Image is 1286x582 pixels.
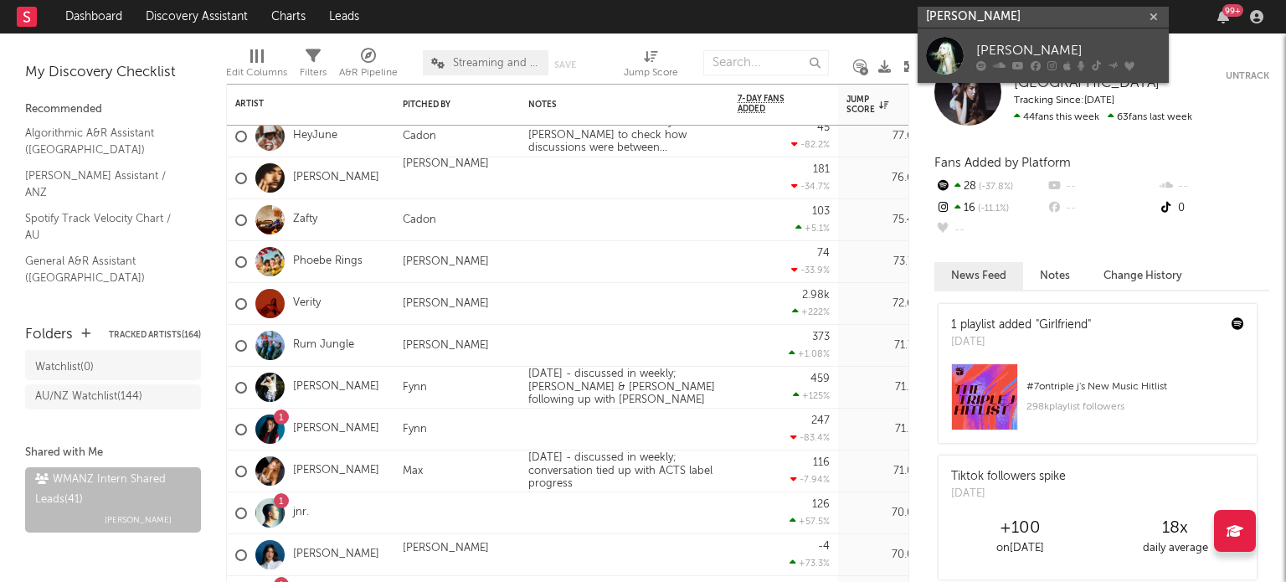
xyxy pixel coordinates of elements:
button: Change History [1087,262,1199,290]
div: [DATE] - discussed in weekly; [PERSON_NAME] & [PERSON_NAME] following up with [PERSON_NAME] [520,368,729,407]
div: 0 [1158,198,1269,219]
div: Shared with Me [25,443,201,463]
div: Jump Score [624,42,678,90]
div: 1 playlist added [951,317,1091,334]
div: 298k playlist followers [1026,397,1244,417]
a: jnr. [293,506,309,520]
div: [DATE] - discussed in weekly. [PERSON_NAME] to check how discussions were between [PERSON_NAME]'s... [520,116,729,155]
a: International Watchlist(0) [25,335,201,380]
div: -83.4 % [790,432,830,443]
div: Edit Columns [226,63,287,83]
div: 373 [812,332,830,343]
div: -- [934,219,1046,241]
div: +73.3 % [790,558,830,569]
a: [PERSON_NAME] [293,422,379,436]
span: 7-Day Fans Added [738,94,805,114]
div: on [DATE] [943,538,1098,559]
a: HeyJune [293,129,337,143]
div: My Discovery Checklist [25,63,201,83]
div: [DATE] [951,486,1066,502]
div: 76.6 [846,168,913,188]
button: Notes [1023,262,1087,290]
div: 2.98k [802,290,830,301]
a: AU/NZ Watchlist(144) [25,384,201,409]
div: Jump Score [624,63,678,83]
button: Untrack [1226,59,1269,93]
a: Spotify Search Virality Chart / AU-[GEOGRAPHIC_DATA] [25,295,184,329]
span: [PERSON_NAME] [105,510,172,530]
div: [PERSON_NAME] [394,255,497,269]
a: Spotify Track Velocity Chart / AU [25,209,184,244]
div: -- [1158,176,1269,198]
a: WMANZ Intern Shared Leads(41)[PERSON_NAME] [25,467,201,533]
div: Recommended [25,100,201,120]
div: Notes [528,100,696,110]
div: 72.6 [846,294,913,314]
button: Save [554,60,576,70]
div: A&R Pipeline [339,42,398,90]
div: [PERSON_NAME] [394,542,497,568]
a: [PERSON_NAME] Assistant / ANZ [25,167,184,201]
div: 247 [811,415,830,426]
span: 63 fans last week [1014,112,1192,122]
div: [PERSON_NAME] [976,40,1160,60]
a: [PERSON_NAME] [293,380,379,394]
div: +1.08 % [789,348,830,359]
div: 18 x [1098,518,1253,538]
div: Cadon [394,214,445,227]
a: Zafty [293,213,317,227]
div: +125 % [793,390,830,401]
a: General A&R Assistant ([GEOGRAPHIC_DATA]) [25,252,184,286]
div: [PERSON_NAME] [394,157,497,171]
div: 126 [812,499,830,510]
div: Folders [25,325,73,345]
div: Edit Columns [226,42,287,90]
span: -37.8 % [976,183,1013,192]
span: Fans Added by Platform [934,157,1071,169]
div: [PERSON_NAME] [394,339,497,353]
div: -82.2 % [791,139,830,150]
a: Verity [293,296,321,311]
div: +5.1 % [795,223,830,234]
div: 73.7 [846,252,913,272]
span: 44 fans this week [1014,112,1099,122]
span: Tracking Since: [DATE] [1014,95,1114,106]
a: [PERSON_NAME] [293,171,379,185]
div: Fynn [394,423,435,436]
div: 116 [813,457,830,468]
div: Jump Score [846,95,888,115]
div: 459 [810,373,830,384]
div: 74 [817,248,830,259]
div: -7.94 % [790,474,830,485]
div: Artist [235,99,361,109]
div: 71.7 [846,336,913,356]
div: # 7 on triple j's New Music Hitlist [1026,377,1244,397]
div: 70.0 [846,503,913,523]
a: Phoebe Rings [293,255,363,269]
div: AU/NZ Watchlist ( 144 ) [35,387,142,407]
input: Search... [703,50,829,75]
div: Max [394,465,431,478]
div: 99 + [1222,4,1243,17]
div: +100 [943,518,1098,538]
div: +57.5 % [790,516,830,527]
div: 71.1 [846,420,913,440]
div: 77.6 [846,126,913,147]
div: 71.0 [846,461,913,482]
div: Pitched By [403,100,486,110]
div: Cadon [394,130,445,143]
a: [PERSON_NAME] [293,548,379,562]
div: [PERSON_NAME] [394,297,497,311]
div: -- [1046,198,1157,219]
div: -34.7 % [791,181,830,192]
a: "Girlfriend" [1036,319,1091,331]
button: Tracked Artists(164) [109,331,201,339]
div: -33.9 % [791,265,830,276]
div: WMANZ Intern Shared Leads ( 41 ) [35,470,187,510]
div: -- [1046,176,1157,198]
div: A&R Pipeline [339,63,398,83]
button: 99+ [1217,10,1229,23]
div: daily average [1098,538,1253,559]
span: -11.1 % [975,204,1009,214]
div: 28 [934,176,1046,198]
